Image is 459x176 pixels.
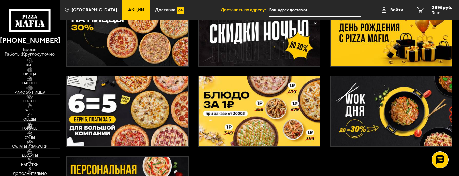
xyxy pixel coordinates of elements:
[221,8,269,12] span: Доставить по адресу:
[390,8,403,12] span: Войти
[155,8,175,12] span: Доставка
[432,5,452,10] span: 2896 руб.
[71,8,117,12] span: [GEOGRAPHIC_DATA]
[269,4,361,17] input: Ваш адрес доставки
[177,7,184,14] img: 15daf4d41897b9f0e9f617042186c801.svg
[128,8,144,12] span: Акции
[432,11,452,15] span: 3 шт.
